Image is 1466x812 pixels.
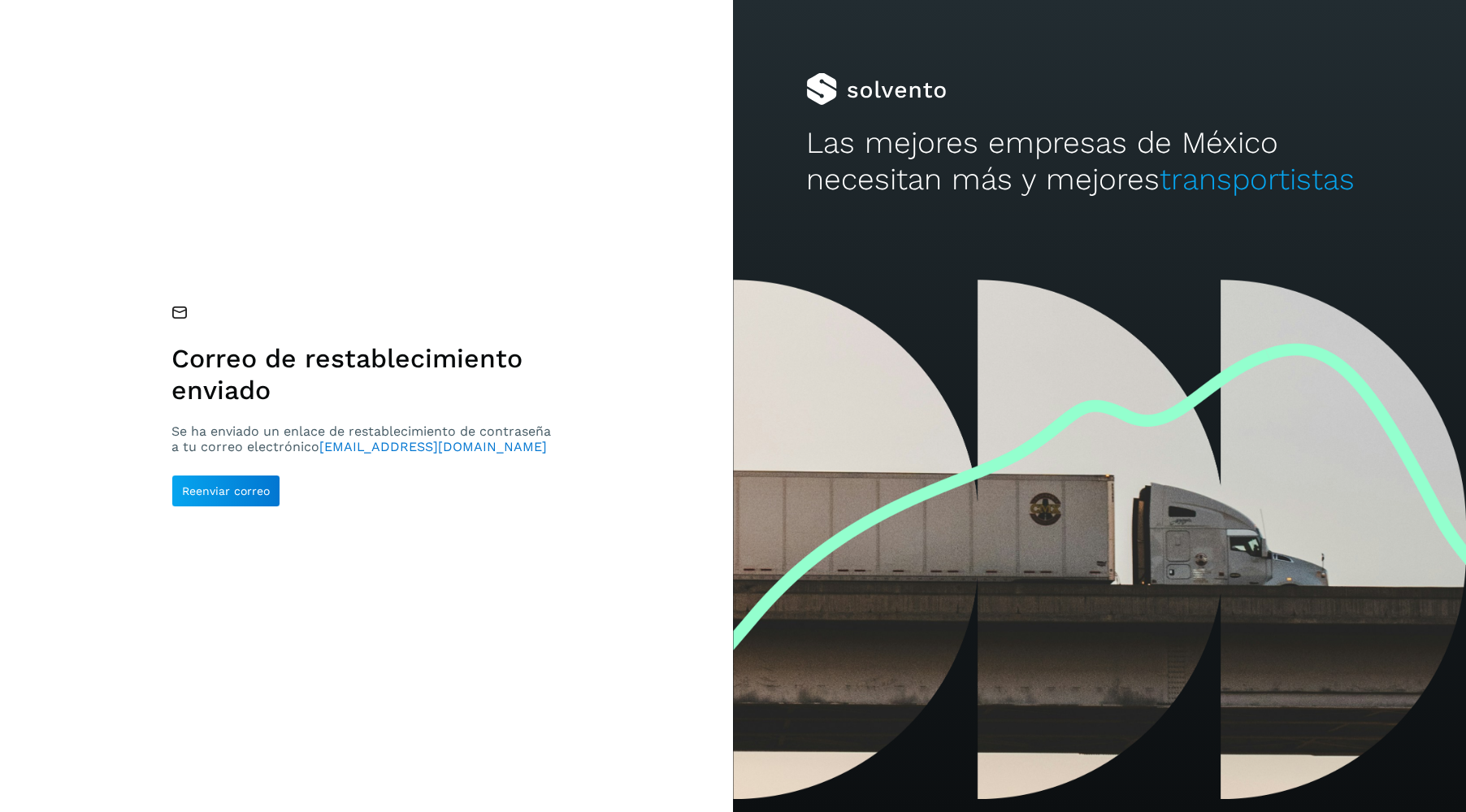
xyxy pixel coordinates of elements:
[1160,162,1355,197] span: transportistas
[182,485,270,497] span: Reenviar correo
[806,125,1393,198] h2: Las mejores empresas de México necesitan más y mejores
[319,439,547,454] span: [EMAIL_ADDRESS][DOMAIN_NAME]
[171,423,557,454] p: Se ha enviado un enlace de restablecimiento de contraseña a tu correo electrónico
[171,475,280,507] button: Reenviar correo
[171,343,557,406] h1: Correo de restablecimiento enviado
